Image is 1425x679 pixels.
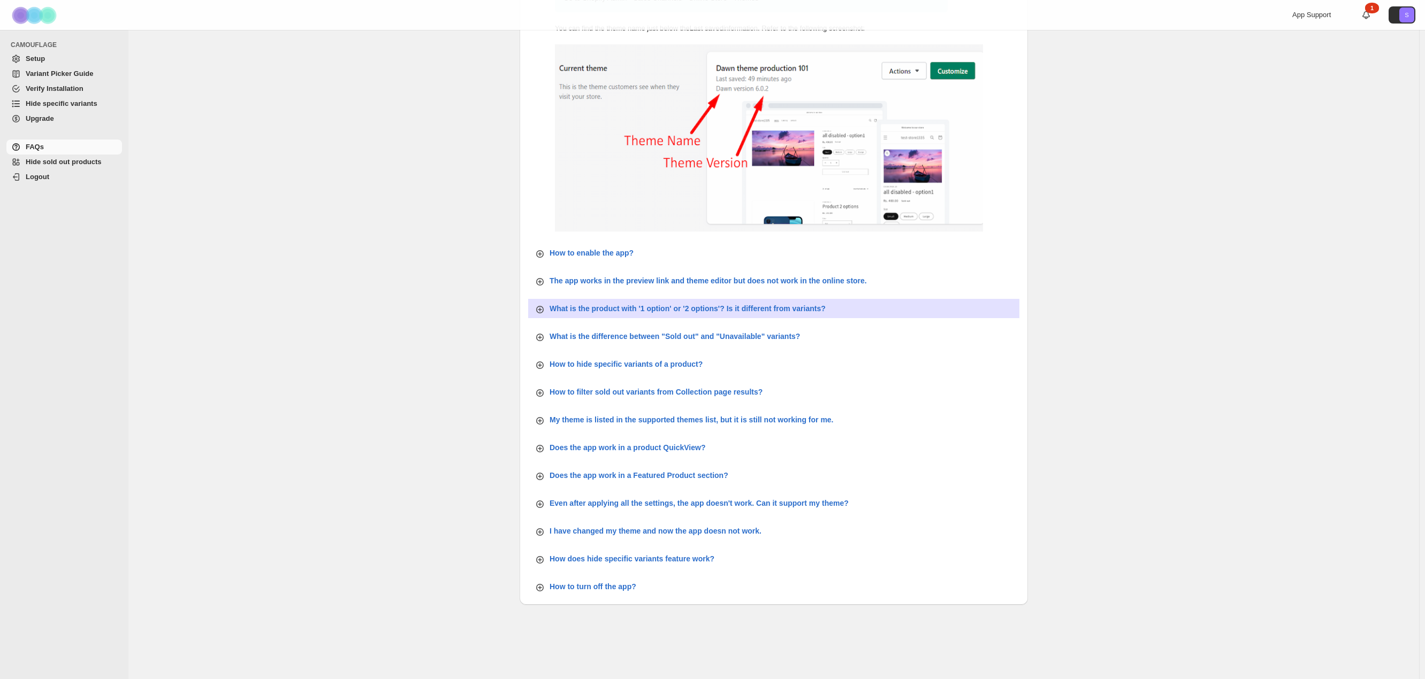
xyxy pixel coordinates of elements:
[550,581,636,592] p: How to turn off the app?
[6,96,122,111] a: Hide specific variants
[550,303,826,314] p: What is the product with '1 option' or '2 options'? Is it different from variants?
[528,438,1019,457] button: Does the app work in a product QuickView?
[1361,10,1371,20] a: 1
[6,140,122,155] a: FAQs
[26,99,97,107] span: Hide specific variants
[26,143,44,151] span: FAQs
[555,44,983,232] img: find-theme-name
[528,549,1019,568] button: How does hide specific variants feature work?
[1405,12,1408,18] text: S
[550,387,763,397] p: How to filter sold out variants from Collection page results?
[26,158,102,166] span: Hide sold out products
[1399,7,1414,22] span: Avatar with initials S
[26,114,54,122] span: Upgrade
[550,498,849,508] p: Even after applying all the settings, the app doesn't work. Can it support my theme?
[6,66,122,81] a: Variant Picker Guide
[550,414,834,425] p: My theme is listed in the supported themes list, but it is still not working for me.
[6,81,122,96] a: Verify Installation
[528,299,1019,318] button: What is the product with '1 option' or '2 options'? Is it different from variants?
[528,521,1019,541] button: I have changed my theme and now the app doesn not work.
[550,359,703,369] p: How to hide specific variants of a product?
[528,577,1019,596] button: How to turn off the app?
[528,243,1019,263] button: How to enable the app?
[6,155,122,169] a: Hide sold out products
[550,248,634,258] p: How to enable the app?
[528,382,1019,402] button: How to filter sold out variants from Collection page results?
[528,354,1019,374] button: How to hide specific variants of a product?
[528,410,1019,429] button: My theme is listed in the supported themes list, but it is still not working for me.
[550,470,728,481] p: Does the app work in a Featured Product section?
[26,84,83,92] span: Verify Installation
[528,466,1019,485] button: Does the app work in a Featured Product section?
[550,275,867,286] p: The app works in the preview link and theme editor but does not work in the online store.
[1389,6,1415,24] button: Avatar with initials S
[550,526,761,536] p: I have changed my theme and now the app doesn not work.
[550,442,705,453] p: Does the app work in a product QuickView?
[550,553,714,564] p: How does hide specific variants feature work?
[26,173,49,181] span: Logout
[6,111,122,126] a: Upgrade
[528,327,1019,346] button: What is the difference between "Sold out" and "Unavailable" variants?
[6,51,122,66] a: Setup
[6,169,122,184] a: Logout
[528,493,1019,513] button: Even after applying all the settings, the app doesn't work. Can it support my theme?
[26,70,93,78] span: Variant Picker Guide
[550,331,800,342] p: What is the difference between "Sold out" and "Unavailable" variants?
[11,41,123,49] span: CAMOUFLAGE
[26,55,45,63] span: Setup
[528,271,1019,290] button: The app works in the preview link and theme editor but does not work in the online store.
[1365,3,1379,13] div: 1
[9,1,62,30] img: Camouflage
[1292,11,1331,19] span: App Support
